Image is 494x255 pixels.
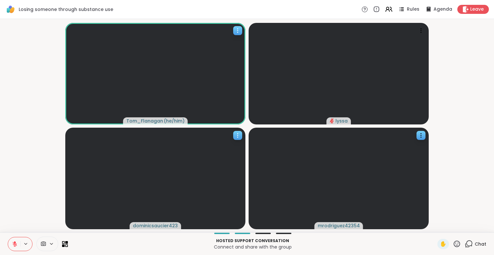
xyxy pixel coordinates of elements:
span: Losing someone through substance use [19,6,113,13]
span: audio-muted [330,119,334,123]
span: Leave [470,6,484,13]
span: mrodriguez42354 [318,222,360,229]
span: Agenda [434,6,452,13]
span: Chat [475,241,486,247]
span: Tom_Flanagan [126,118,163,124]
p: Hosted support conversation [72,238,434,244]
span: lyssa [335,118,348,124]
p: Connect and share with the group [72,244,434,250]
img: ShareWell Logomark [5,4,16,15]
span: ( he/him ) [164,118,185,124]
span: ✋ [440,240,446,248]
span: Rules [407,6,419,13]
span: dominicsaucier423 [133,222,178,229]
